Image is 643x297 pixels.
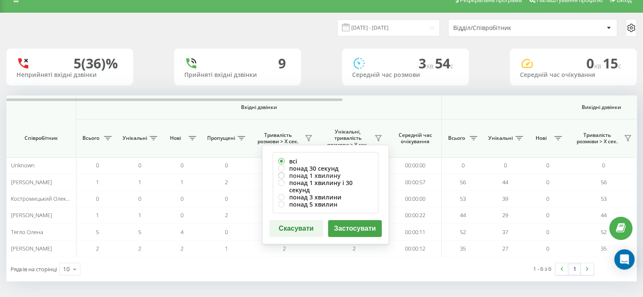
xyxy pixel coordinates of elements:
div: 10 [63,265,70,273]
span: 1 [96,178,99,186]
span: Унікальні [488,135,513,142]
span: 0 [96,161,99,169]
span: Тривалість розмови > Х сек. [573,132,621,145]
div: Open Intercom Messenger [614,249,635,270]
span: 0 [181,195,183,202]
div: Відділ/Співробітник [453,25,554,32]
span: 37 [502,228,508,236]
div: Неприйняті вхідні дзвінки [16,71,123,79]
span: Костромицький Олександр [11,195,81,202]
span: 54 [435,54,454,72]
span: Пропущені [207,135,235,142]
span: Нові [165,135,186,142]
div: 5 (36)% [74,55,118,71]
span: 0 [462,161,465,169]
button: Скасувати [269,220,323,237]
span: 0 [181,211,183,219]
div: Середній час розмови [352,71,459,79]
span: 0 [546,195,549,202]
label: понад 5 хвилин [278,201,373,208]
span: 44 [502,178,508,186]
span: Нові [531,135,552,142]
td: 00:00:11 [389,223,442,240]
span: Середній час очікування [395,132,435,145]
span: 0 [602,161,605,169]
span: 0 [546,178,549,186]
span: c [450,61,454,71]
span: 2 [225,178,228,186]
span: 1 [138,211,141,219]
label: понад 30 секунд [278,165,373,172]
span: 0 [546,245,549,252]
label: понад 1 хвилину [278,172,373,179]
span: Співробітник [14,135,68,142]
span: 0 [138,195,141,202]
span: 1 [96,211,99,219]
span: 2 [96,245,99,252]
span: [PERSON_NAME] [11,245,52,252]
div: 1 - 6 з 6 [533,264,551,273]
span: 44 [601,211,607,219]
span: 0 [181,161,183,169]
label: всі [278,158,373,165]
label: понад 1 хвилину і 30 секунд [278,179,373,193]
span: хв [594,61,603,71]
span: 0 [504,161,507,169]
span: 0 [546,211,549,219]
td: 00:00:00 [389,157,442,174]
span: 56 [601,178,607,186]
span: 0 [546,228,549,236]
span: Всього [446,135,467,142]
span: 53 [601,195,607,202]
span: 52 [601,228,607,236]
span: Unknown [11,161,35,169]
td: 00:00:12 [389,240,442,257]
span: 5 [138,228,141,236]
span: 35 [460,245,466,252]
span: Тягло Олена [11,228,43,236]
span: 35 [601,245,607,252]
span: 3 [419,54,435,72]
span: 2 [138,245,141,252]
td: 00:00:00 [389,191,442,207]
span: Тривалість розмови > Х сек. [254,132,302,145]
span: 0 [225,195,228,202]
a: 1 [568,263,581,275]
div: 9 [278,55,286,71]
span: 56 [460,178,466,186]
span: 0 [96,195,99,202]
span: c [618,61,621,71]
span: 1 [225,245,228,252]
span: 39 [502,195,508,202]
span: Всього [80,135,101,142]
span: 29 [502,211,508,219]
span: 0 [546,161,549,169]
div: Прийняті вхідні дзвінки [184,71,291,79]
span: 0 [225,161,228,169]
span: 4 [181,228,183,236]
span: 44 [460,211,466,219]
span: [PERSON_NAME] [11,211,52,219]
span: 0 [225,228,228,236]
label: понад 3 хвилини [278,193,373,201]
td: 00:00:22 [389,207,442,223]
span: 0 [138,161,141,169]
span: 0 [586,54,603,72]
span: Вхідні дзвінки [98,104,419,111]
div: Середній час очікування [520,71,627,79]
span: 1 [138,178,141,186]
span: Рядків на сторінці [11,265,57,273]
span: 52 [460,228,466,236]
span: 15 [603,54,621,72]
button: Застосувати [328,220,382,237]
span: [PERSON_NAME] [11,178,52,186]
span: Унікальні [123,135,147,142]
span: 2 [225,211,228,219]
td: 00:00:57 [389,174,442,190]
span: 27 [502,245,508,252]
span: 53 [460,195,466,202]
span: Унікальні, тривалість розмови > Х сек. [323,128,372,148]
span: 1 [181,178,183,186]
span: хв [426,61,435,71]
span: 2 [283,245,286,252]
